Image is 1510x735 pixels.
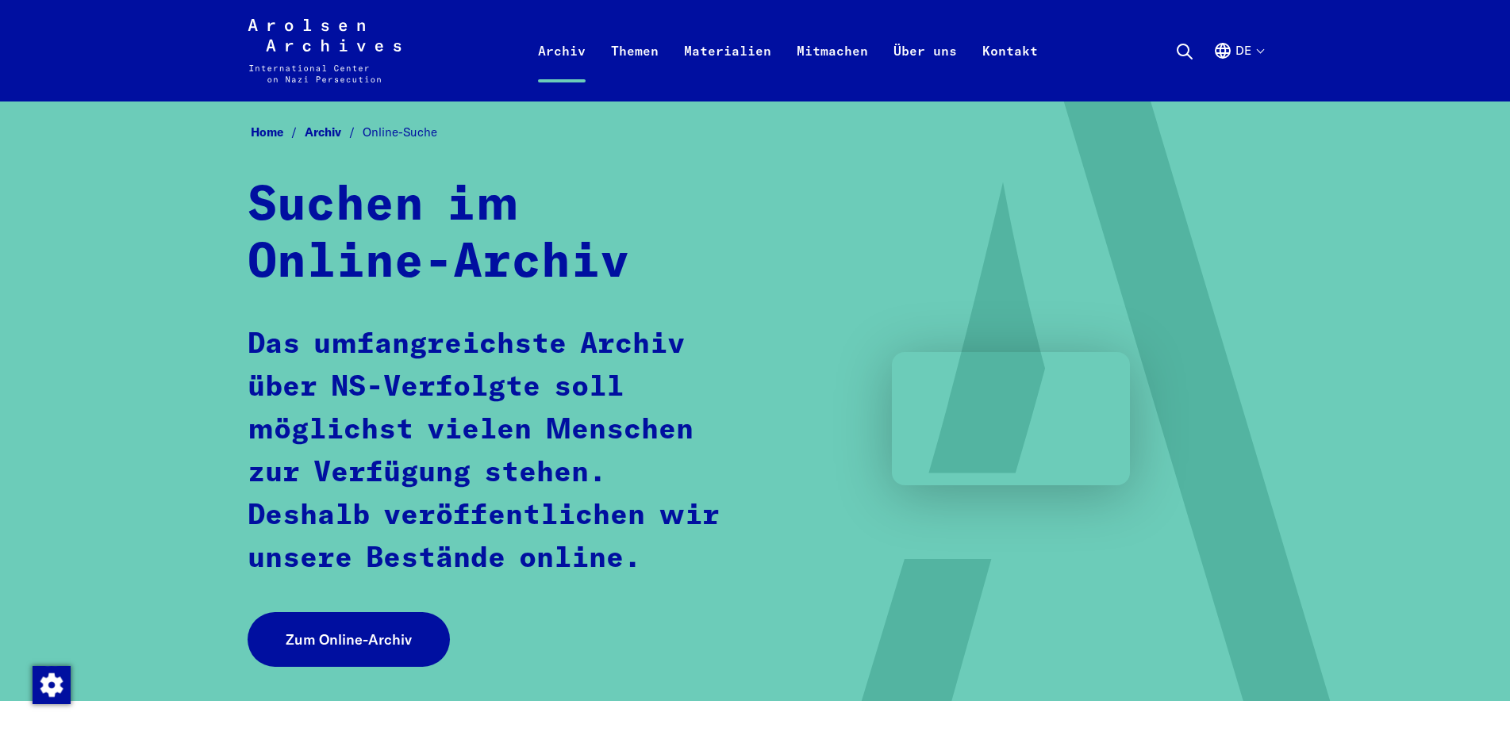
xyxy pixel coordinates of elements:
span: Zum Online-Archiv [286,629,412,650]
a: Zum Online-Archiv [248,612,450,667]
span: Online-Suche [363,124,437,140]
a: Über uns [881,38,970,101]
a: Home [251,124,305,140]
a: Kontakt [970,38,1051,101]
a: Mitmachen [784,38,881,101]
a: Themen [598,38,671,101]
p: Das umfangreichste Archiv über NS-Verfolgte soll möglichst vielen Menschen zur Verfügung stehen. ... [248,323,728,580]
a: Archiv [305,124,363,140]
nav: Primär [525,19,1051,82]
a: Archiv [525,38,598,101]
img: Zustimmung ändern [33,666,71,704]
nav: Breadcrumb [248,121,1263,145]
a: Materialien [671,38,784,101]
strong: Suchen im Online-Archiv [248,182,629,287]
button: Deutsch, Sprachauswahl [1213,41,1263,98]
